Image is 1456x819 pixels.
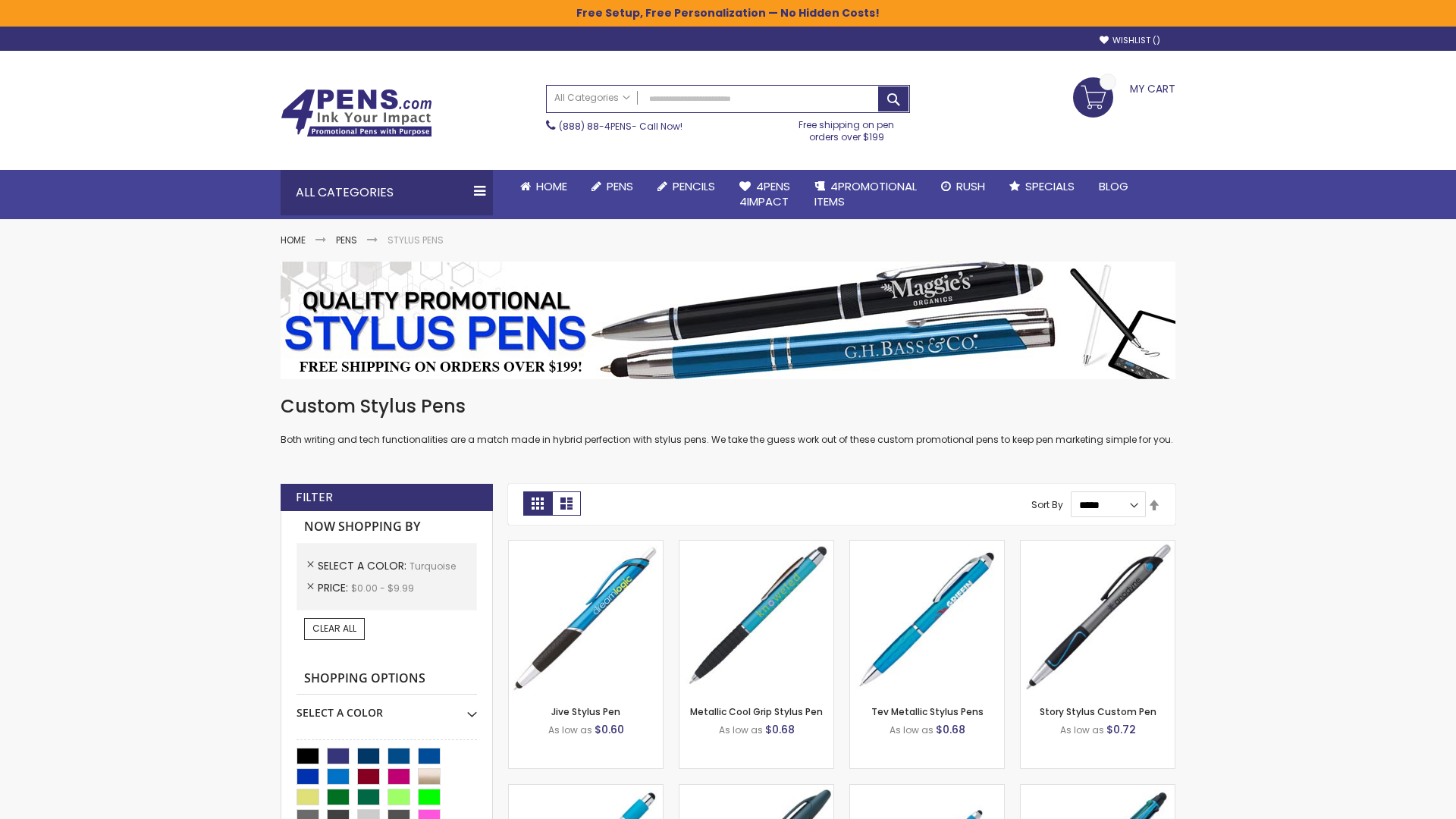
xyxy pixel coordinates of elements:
[304,618,365,639] a: Clear All
[673,178,715,194] span: Pencils
[297,695,477,720] div: Select A Color
[297,663,477,695] strong: Shopping Options
[850,784,1004,797] a: Cyber Stylus 0.7mm Fine Point Gel Grip Pen-Turquoise
[850,541,1004,695] img: Tev Metallic Stylus Pens-Turquoise
[1040,705,1156,718] a: Story Stylus Custom Pen
[509,784,663,797] a: Pearl Element Stylus Pens-Turquoise
[690,705,823,718] a: Metallic Cool Grip Stylus Pen
[508,170,579,203] a: Home
[783,113,911,143] div: Free shipping on pen orders over $199
[281,262,1175,379] img: Stylus Pens
[719,723,763,736] span: As low as
[871,705,984,718] a: Tev Metallic Stylus Pens
[679,541,833,695] img: Metallic Cool Grip Stylus Pen-Blue - Turquoise
[523,491,552,516] strong: Grid
[1021,541,1175,695] img: Story Stylus Custom Pen-Turquoise
[1106,722,1136,737] span: $0.72
[281,170,493,215] div: All Categories
[509,540,663,553] a: Jive Stylus Pen-Turquoise
[607,178,633,194] span: Pens
[802,170,929,219] a: 4PROMOTIONALITEMS
[1099,178,1128,194] span: Blog
[814,178,917,209] span: 4PROMOTIONAL ITEMS
[579,170,645,203] a: Pens
[547,86,638,111] a: All Categories
[1031,498,1063,511] label: Sort By
[850,540,1004,553] a: Tev Metallic Stylus Pens-Turquoise
[551,705,620,718] a: Jive Stylus Pen
[595,722,624,737] span: $0.60
[281,89,432,137] img: 4Pens Custom Pens and Promotional Products
[956,178,985,194] span: Rush
[312,622,356,635] span: Clear All
[297,511,477,543] strong: Now Shopping by
[296,489,333,506] strong: Filter
[645,170,727,203] a: Pencils
[936,722,965,737] span: $0.68
[679,784,833,797] a: Twist Highlighter-Pen Stylus Combo-Turquoise
[559,120,632,133] a: (888) 88-4PENS
[281,394,1175,447] div: Both writing and tech functionalities are a match made in hybrid perfection with stylus pens. We ...
[548,723,592,736] span: As low as
[997,170,1087,203] a: Specials
[281,234,306,246] a: Home
[1060,723,1104,736] span: As low as
[1025,178,1075,194] span: Specials
[536,178,567,194] span: Home
[1021,784,1175,797] a: Orbitor 4 Color Assorted Ink Metallic Stylus Pens-Turquoise
[351,582,414,595] span: $0.00 - $9.99
[929,170,997,203] a: Rush
[509,541,663,695] img: Jive Stylus Pen-Turquoise
[727,170,802,219] a: 4Pens4impact
[739,178,790,209] span: 4Pens 4impact
[679,540,833,553] a: Metallic Cool Grip Stylus Pen-Blue - Turquoise
[336,234,357,246] a: Pens
[890,723,934,736] span: As low as
[559,120,682,133] span: - Call Now!
[318,580,351,595] span: Price
[1021,540,1175,553] a: Story Stylus Custom Pen-Turquoise
[318,558,409,573] span: Select A Color
[1100,35,1160,46] a: Wishlist
[1087,170,1141,203] a: Blog
[409,560,456,573] span: Turquoise
[281,394,1175,419] h1: Custom Stylus Pens
[388,234,444,246] strong: Stylus Pens
[554,92,630,104] span: All Categories
[765,722,795,737] span: $0.68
